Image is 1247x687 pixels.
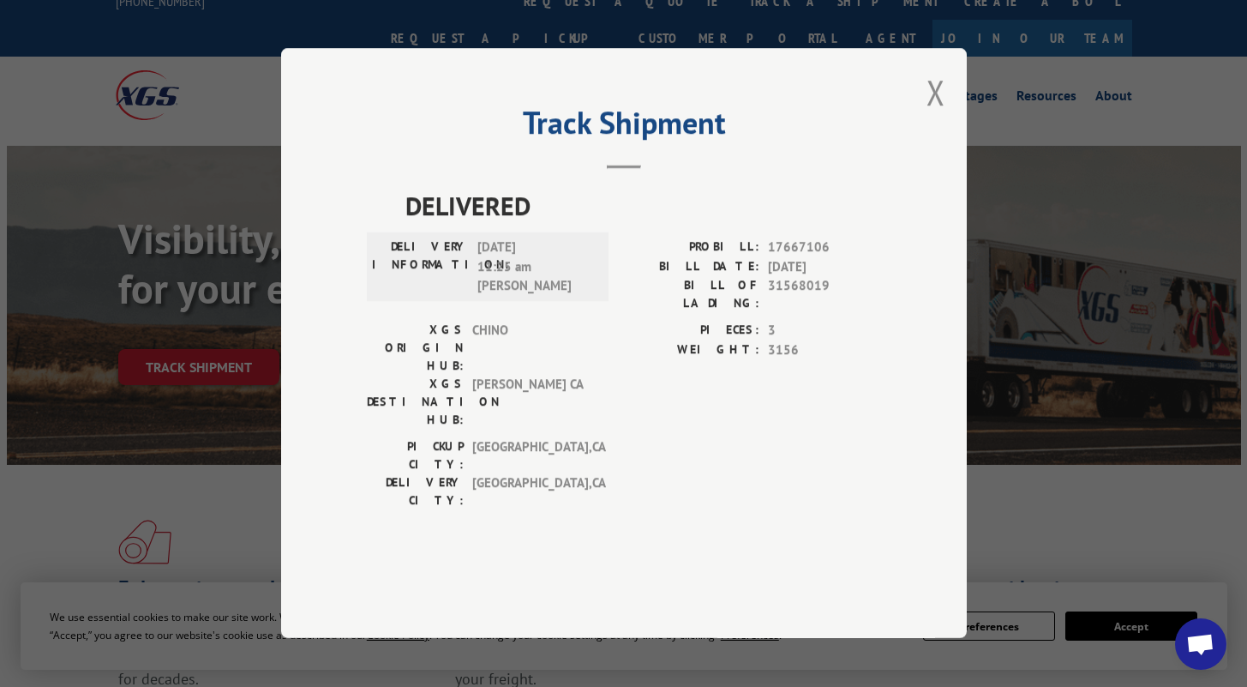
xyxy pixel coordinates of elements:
[472,322,588,376] span: CHINO
[624,322,759,341] label: PIECES:
[624,238,759,258] label: PROBILL:
[477,238,593,297] span: [DATE] 11:25 am [PERSON_NAME]
[768,340,881,360] span: 3156
[926,69,945,115] button: Close modal
[472,438,588,474] span: [GEOGRAPHIC_DATA] , CA
[768,257,881,277] span: [DATE]
[405,187,881,226] span: DELIVERED
[367,111,881,143] h2: Track Shipment
[372,238,469,297] label: DELIVERY INFORMATION:
[367,438,464,474] label: PICKUP CITY:
[624,340,759,360] label: WEIGHT:
[1175,618,1226,670] div: Open chat
[624,257,759,277] label: BILL DATE:
[367,322,464,376] label: XGS ORIGIN HUB:
[472,474,588,510] span: [GEOGRAPHIC_DATA] , CA
[472,376,588,430] span: [PERSON_NAME] CA
[624,277,759,313] label: BILL OF LADING:
[367,376,464,430] label: XGS DESTINATION HUB:
[768,322,881,341] span: 3
[367,474,464,510] label: DELIVERY CITY:
[768,277,881,313] span: 31568019
[768,238,881,258] span: 17667106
